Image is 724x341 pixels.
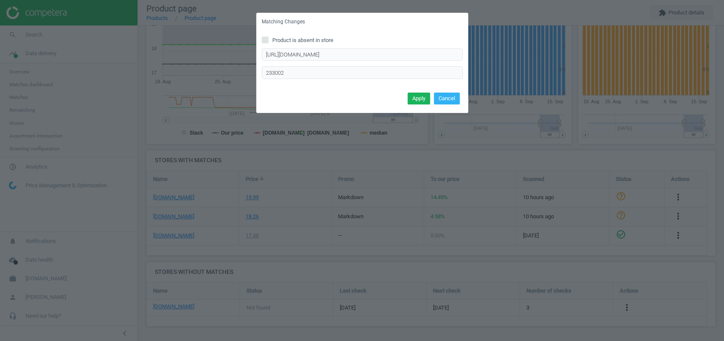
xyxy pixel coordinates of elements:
button: Apply [408,93,430,104]
button: Cancel [434,93,460,104]
input: Enter correct product URL [262,48,463,61]
span: Product is absent in store [271,37,335,44]
h5: Matching Changes [262,18,305,25]
input: Enter the product option [262,66,463,79]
